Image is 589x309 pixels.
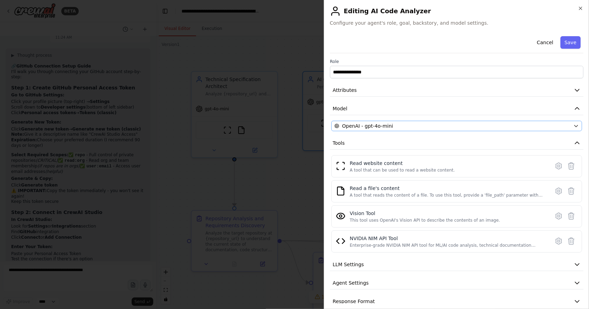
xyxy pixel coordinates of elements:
[565,160,578,172] button: Delete tool
[350,167,455,173] div: A tool that can be used to read a website content.
[333,261,364,268] span: LLM Settings
[333,87,357,94] span: Attributes
[333,105,347,112] span: Model
[330,258,583,271] button: LLM Settings
[336,211,346,221] img: VisionTool
[330,19,583,26] span: Configure your agent's role, goal, backstory, and model settings.
[333,279,369,286] span: Agent Settings
[560,36,581,49] button: Save
[350,217,500,223] div: This tool uses OpenAI's Vision API to describe the contents of an image.
[330,137,583,150] button: Tools
[336,161,346,171] img: ScrapeWebsiteTool
[565,235,578,247] button: Delete tool
[552,235,565,247] button: Configure tool
[350,192,545,198] div: A tool that reads the content of a file. To use this tool, provide a 'file_path' parameter with t...
[331,121,582,131] button: OpenAI - gpt-4o-mini
[552,210,565,222] button: Configure tool
[350,160,455,167] div: Read website content
[350,185,545,192] div: Read a file's content
[336,186,346,196] img: FileReadTool
[336,236,346,246] img: NVIDIA NIM API Tool
[533,36,557,49] button: Cancel
[330,84,583,97] button: Attributes
[350,235,545,242] div: NVIDIA NIM API Tool
[350,243,545,248] div: Enterprise-grade NVIDIA NIM API tool for ML/AI code analysis, technical documentation generation,...
[333,298,375,305] span: Response Format
[565,185,578,197] button: Delete tool
[342,122,393,129] span: OpenAI - gpt-4o-mini
[330,277,583,290] button: Agent Settings
[552,185,565,197] button: Configure tool
[552,160,565,172] button: Configure tool
[350,210,500,217] div: Vision Tool
[330,59,583,64] label: Role
[333,140,345,146] span: Tools
[330,6,583,17] h2: Editing AI Code Analyzer
[330,295,583,308] button: Response Format
[330,102,583,115] button: Model
[565,210,578,222] button: Delete tool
